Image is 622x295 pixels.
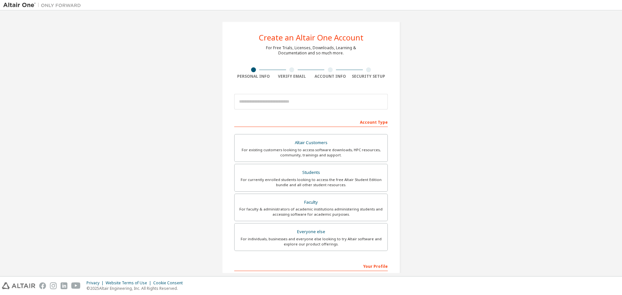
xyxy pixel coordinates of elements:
div: For existing customers looking to access software downloads, HPC resources, community, trainings ... [238,147,384,158]
img: youtube.svg [71,282,81,289]
div: For currently enrolled students looking to access the free Altair Student Edition bundle and all ... [238,177,384,187]
div: Altair Customers [238,138,384,147]
div: Faculty [238,198,384,207]
img: altair_logo.svg [2,282,35,289]
div: Create an Altair One Account [259,34,363,41]
div: Privacy [86,280,106,286]
div: For faculty & administrators of academic institutions administering students and accessing softwa... [238,207,384,217]
p: © 2025 Altair Engineering, Inc. All Rights Reserved. [86,286,187,291]
div: Your Profile [234,261,388,271]
div: For Free Trials, Licenses, Downloads, Learning & Documentation and so much more. [266,45,356,56]
div: Account Info [311,74,350,79]
div: Verify Email [273,74,311,79]
img: Altair One [3,2,84,8]
img: facebook.svg [39,282,46,289]
div: Everyone else [238,227,384,236]
div: Cookie Consent [153,280,187,286]
div: Personal Info [234,74,273,79]
div: Website Terms of Use [106,280,153,286]
img: instagram.svg [50,282,57,289]
img: linkedin.svg [61,282,67,289]
div: For individuals, businesses and everyone else looking to try Altair software and explore our prod... [238,236,384,247]
div: Account Type [234,117,388,127]
div: Security Setup [350,74,388,79]
div: Students [238,168,384,177]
